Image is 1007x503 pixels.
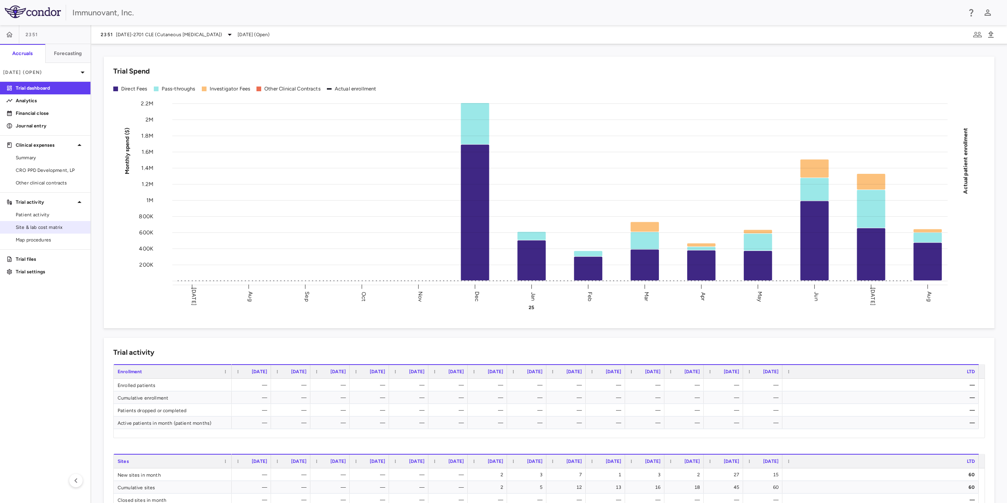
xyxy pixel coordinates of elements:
[278,416,306,429] div: —
[16,179,84,186] span: Other clinical contracts
[435,416,464,429] div: —
[448,459,464,464] span: [DATE]
[566,369,582,374] span: [DATE]
[5,6,61,18] img: logo-full-SnFGN8VE.png
[566,459,582,464] span: [DATE]
[474,291,480,301] text: Dec
[16,110,84,117] p: Financial close
[475,404,503,416] div: —
[190,287,197,306] text: [DATE]
[141,165,153,171] tspan: 1.4M
[396,481,424,494] div: —
[114,416,232,429] div: Active patients in month (patient months)
[684,459,700,464] span: [DATE]
[16,268,84,275] p: Trial settings
[593,391,621,404] div: —
[114,379,232,391] div: Enrolled patients
[700,292,706,300] text: Apr
[146,116,153,123] tspan: 2M
[593,379,621,391] div: —
[16,224,84,231] span: Site & lab cost matrix
[12,50,33,57] h6: Accruals
[16,256,84,263] p: Trial files
[139,229,153,236] tspan: 600K
[475,391,503,404] div: —
[553,391,582,404] div: —
[514,404,542,416] div: —
[114,481,232,493] div: Cumulative sites
[146,197,153,204] tspan: 1M
[962,127,969,193] tspan: Actual patient enrollment
[606,459,621,464] span: [DATE]
[139,245,153,252] tspan: 400K
[330,369,346,374] span: [DATE]
[789,468,975,481] div: 60
[632,468,660,481] div: 3
[750,481,778,494] div: 60
[357,481,385,494] div: —
[139,213,153,220] tspan: 800K
[435,379,464,391] div: —
[252,369,267,374] span: [DATE]
[606,369,621,374] span: [DATE]
[435,468,464,481] div: —
[396,404,424,416] div: —
[632,379,660,391] div: —
[789,481,975,494] div: 60
[711,379,739,391] div: —
[317,404,346,416] div: —
[448,369,464,374] span: [DATE]
[278,391,306,404] div: —
[304,291,310,301] text: Sep
[247,291,254,301] text: Aug
[317,379,346,391] div: —
[16,211,84,218] span: Patient activity
[278,468,306,481] div: —
[553,416,582,429] div: —
[789,404,975,416] div: —
[357,379,385,391] div: —
[162,85,195,92] div: Pass-throughs
[118,369,142,374] span: Enrollment
[317,416,346,429] div: —
[417,291,424,302] text: Nov
[671,379,700,391] div: —
[360,291,367,301] text: Oct
[527,369,542,374] span: [DATE]
[210,85,251,92] div: Investigator Fees
[16,236,84,243] span: Map procedures
[529,305,534,310] text: 25
[475,379,503,391] div: —
[238,31,269,38] span: [DATE] (Open)
[16,122,84,129] p: Journal entry
[553,379,582,391] div: —
[114,391,232,404] div: Cumulative enrollment
[317,481,346,494] div: —
[750,391,778,404] div: —
[317,391,346,404] div: —
[724,369,739,374] span: [DATE]
[553,468,582,481] div: 7
[291,459,306,464] span: [DATE]
[632,391,660,404] div: —
[121,85,148,92] div: Direct Fees
[514,416,542,429] div: —
[645,369,660,374] span: [DATE]
[756,291,763,302] text: May
[724,459,739,464] span: [DATE]
[357,416,385,429] div: —
[278,379,306,391] div: —
[113,66,150,77] h6: Trial Spend
[671,481,700,494] div: 18
[54,50,82,57] h6: Forecasting
[967,369,975,374] span: LTD
[264,85,321,92] div: Other Clinical Contracts
[72,7,961,18] div: Immunovant, Inc.
[370,459,385,464] span: [DATE]
[278,481,306,494] div: —
[114,468,232,481] div: New sites in month
[101,31,113,38] span: 2351
[118,459,129,464] span: Sites
[750,468,778,481] div: 15
[435,404,464,416] div: —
